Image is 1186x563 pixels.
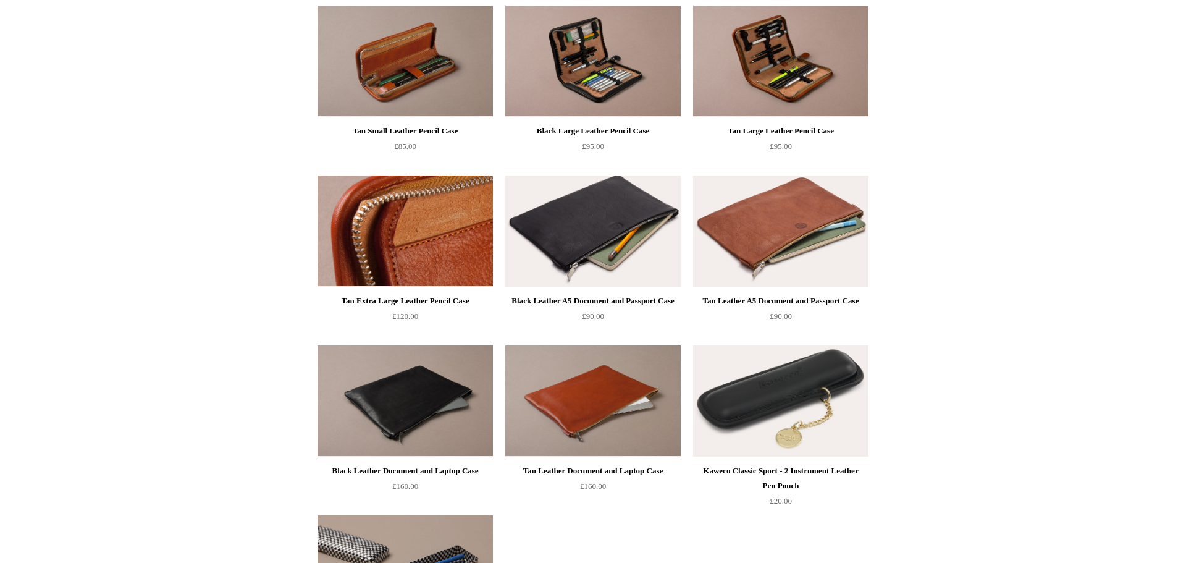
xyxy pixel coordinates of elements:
[582,142,604,151] span: £95.00
[693,294,868,344] a: Tan Leather A5 Document and Passport Case £90.00
[770,142,792,151] span: £95.00
[505,176,681,287] a: Black Leather A5 Document and Passport Case Black Leather A5 Document and Passport Case
[770,311,792,321] span: £90.00
[505,345,681,457] a: Tan Leather Document and Laptop Case Tan Leather Document and Laptop Case
[318,176,493,287] a: Tan Extra Large Leather Pencil Case Tan Extra Large Leather Pencil Case
[394,142,416,151] span: £85.00
[693,464,868,514] a: Kaweco Classic Sport - 2 Instrument Leather Pen Pouch £20.00
[505,464,681,514] a: Tan Leather Document and Laptop Case £160.00
[321,294,490,308] div: Tan Extra Large Leather Pencil Case
[318,6,493,117] a: Tan Small Leather Pencil Case Tan Small Leather Pencil Case
[696,124,865,138] div: Tan Large Leather Pencil Case
[580,481,606,491] span: £160.00
[693,176,868,287] a: Tan Leather A5 Document and Passport Case Tan Leather A5 Document and Passport Case
[693,345,868,457] img: Kaweco Classic Sport - 2 Instrument Leather Pen Pouch
[392,311,418,321] span: £120.00
[508,124,678,138] div: Black Large Leather Pencil Case
[318,345,493,457] img: Black Leather Document and Laptop Case
[693,176,868,287] img: Tan Leather A5 Document and Passport Case
[696,464,865,493] div: Kaweco Classic Sport - 2 Instrument Leather Pen Pouch
[770,496,792,506] span: £20.00
[318,124,493,174] a: Tan Small Leather Pencil Case £85.00
[696,294,865,308] div: Tan Leather A5 Document and Passport Case
[505,294,681,344] a: Black Leather A5 Document and Passport Case £90.00
[693,6,868,117] a: Tan Large Leather Pencil Case Tan Large Leather Pencil Case
[693,345,868,457] a: Kaweco Classic Sport - 2 Instrument Leather Pen Pouch Kaweco Classic Sport - 2 Instrument Leather...
[318,176,493,287] img: Tan Extra Large Leather Pencil Case
[321,464,490,478] div: Black Leather Document and Laptop Case
[318,294,493,344] a: Tan Extra Large Leather Pencil Case £120.00
[508,464,678,478] div: Tan Leather Document and Laptop Case
[392,481,418,491] span: £160.00
[508,294,678,308] div: Black Leather A5 Document and Passport Case
[505,124,681,174] a: Black Large Leather Pencil Case £95.00
[505,6,681,117] a: Black Large Leather Pencil Case Black Large Leather Pencil Case
[505,345,681,457] img: Tan Leather Document and Laptop Case
[693,124,868,174] a: Tan Large Leather Pencil Case £95.00
[318,464,493,514] a: Black Leather Document and Laptop Case £160.00
[318,6,493,117] img: Tan Small Leather Pencil Case
[582,311,604,321] span: £90.00
[318,345,493,457] a: Black Leather Document and Laptop Case Black Leather Document and Laptop Case
[693,6,868,117] img: Tan Large Leather Pencil Case
[505,176,681,287] img: Black Leather A5 Document and Passport Case
[321,124,490,138] div: Tan Small Leather Pencil Case
[505,6,681,117] img: Black Large Leather Pencil Case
